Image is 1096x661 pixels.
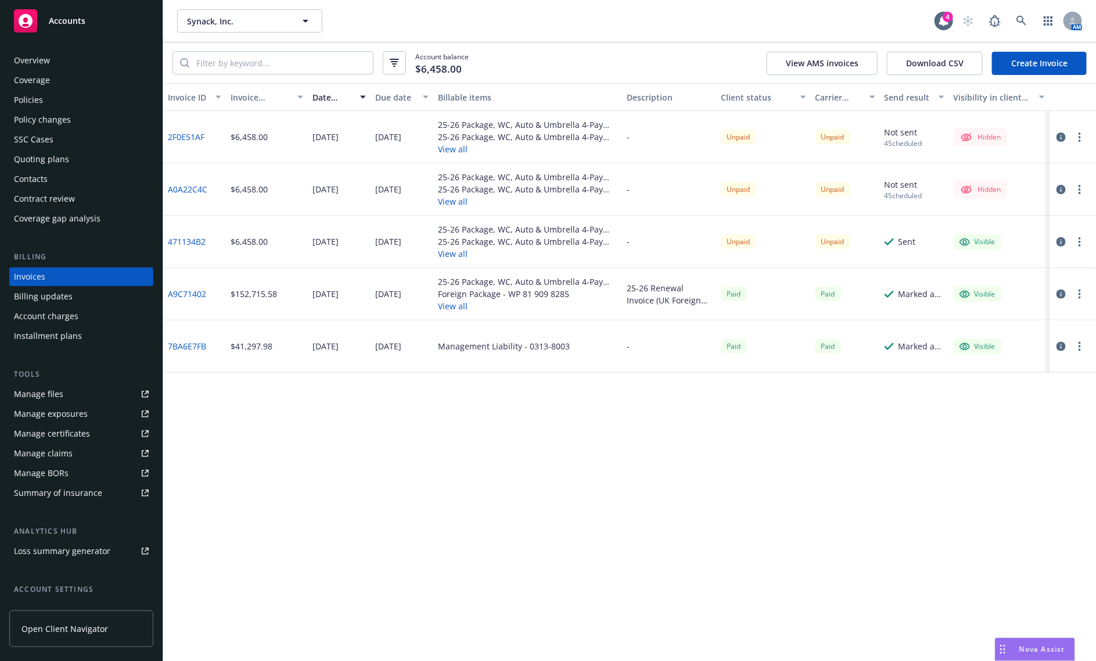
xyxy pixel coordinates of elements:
div: Management Liability - 0313-8003 [438,340,570,352]
a: Installment plans [9,327,153,345]
div: [DATE] [312,235,339,248]
div: [DATE] [375,340,401,352]
div: [DATE] [312,340,339,352]
div: 4 Scheduled [885,191,922,201]
div: Paid [721,287,746,301]
div: Date issued [312,91,353,103]
span: Accounts [49,16,85,26]
div: Manage exposures [14,405,88,423]
a: Policies [9,91,153,109]
a: Policy changes [9,110,153,129]
div: Account charges [14,307,78,326]
div: Carrier status [815,91,863,103]
button: View all [438,143,617,155]
div: Manage certificates [14,424,90,443]
div: [DATE] [375,183,401,195]
div: Tools [9,369,153,380]
div: Policy changes [14,110,71,129]
div: Coverage gap analysis [14,209,100,228]
button: Billable items [433,83,622,111]
a: Switch app [1037,9,1060,33]
svg: Search [180,58,189,67]
div: [DATE] [375,131,401,143]
div: Marked as sent [899,340,944,352]
div: Unpaid [721,130,756,144]
div: Account settings [9,584,153,595]
a: Summary of insurance [9,484,153,502]
div: - [627,131,630,143]
div: Manage BORs [14,464,69,483]
a: Invoices [9,267,153,286]
div: Drag to move [996,638,1010,660]
button: Carrier status [811,83,880,111]
a: A9C71402 [168,288,206,300]
a: Report a Bug [983,9,1007,33]
div: 4 [943,12,953,22]
button: Synack, Inc. [177,9,322,33]
a: 471134B2 [168,235,206,248]
div: Visible [960,289,996,299]
div: Foreign Package - WP 81 909 8285 [438,288,617,300]
a: SSC Cases [9,130,153,149]
div: SSC Cases [14,130,53,149]
button: Description [622,83,716,111]
div: - [627,340,630,352]
div: Invoices [14,267,45,286]
div: 25-26 Package, WC, Auto & Umbrella 4-Pay Plan - Installment 2 [438,131,617,143]
input: Filter by keyword... [189,52,373,74]
div: Unpaid [815,182,850,196]
div: $152,715.58 [231,288,277,300]
button: View AMS invoices [767,52,878,75]
div: Paid [815,287,841,301]
a: Manage certificates [9,424,153,443]
a: 7BA6E7FB [168,340,206,352]
a: Account charges [9,307,153,326]
div: Policies [14,91,43,109]
div: Visible [960,341,996,352]
button: View all [438,300,617,312]
a: 2F0E51AF [168,131,204,143]
a: Start snowing [957,9,980,33]
button: Send result [880,83,949,111]
div: $6,458.00 [231,183,268,195]
div: Client status [721,91,793,103]
div: Not sent [885,178,918,191]
button: Invoice ID [163,83,226,111]
button: Invoice amount [226,83,308,111]
a: Search [1010,9,1033,33]
span: Nova Assist [1019,644,1065,654]
div: Due date [375,91,416,103]
div: - [627,235,630,248]
div: Send result [885,91,932,103]
button: View all [438,195,617,208]
button: Date issued [308,83,371,111]
div: Not sent [885,126,918,138]
a: Overview [9,51,153,70]
a: Coverage gap analysis [9,209,153,228]
div: Invoice amount [231,91,290,103]
div: [DATE] [375,288,401,300]
div: Unpaid [721,182,756,196]
div: Marked as sent [899,288,944,300]
div: Loss summary generator [14,542,110,560]
div: [DATE] [312,288,339,300]
div: Visible [960,237,996,247]
div: Unpaid [721,234,756,249]
div: Contacts [14,170,48,188]
div: Sent [899,235,916,248]
div: Invoice ID [168,91,209,103]
div: [DATE] [312,131,339,143]
div: [DATE] [312,183,339,195]
div: Analytics hub [9,526,153,537]
div: Paid [721,339,746,353]
span: Account balance [415,52,469,74]
a: Accounts [9,5,153,37]
div: 25-26 Package, WC, Auto & Umbrella 4-Pay Plan - Installment 3 [438,183,617,195]
div: Manage files [14,385,63,403]
div: Billable items [438,91,617,103]
a: Service team [9,600,153,619]
a: A0A22C4C [168,183,207,195]
button: Client status [716,83,810,111]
